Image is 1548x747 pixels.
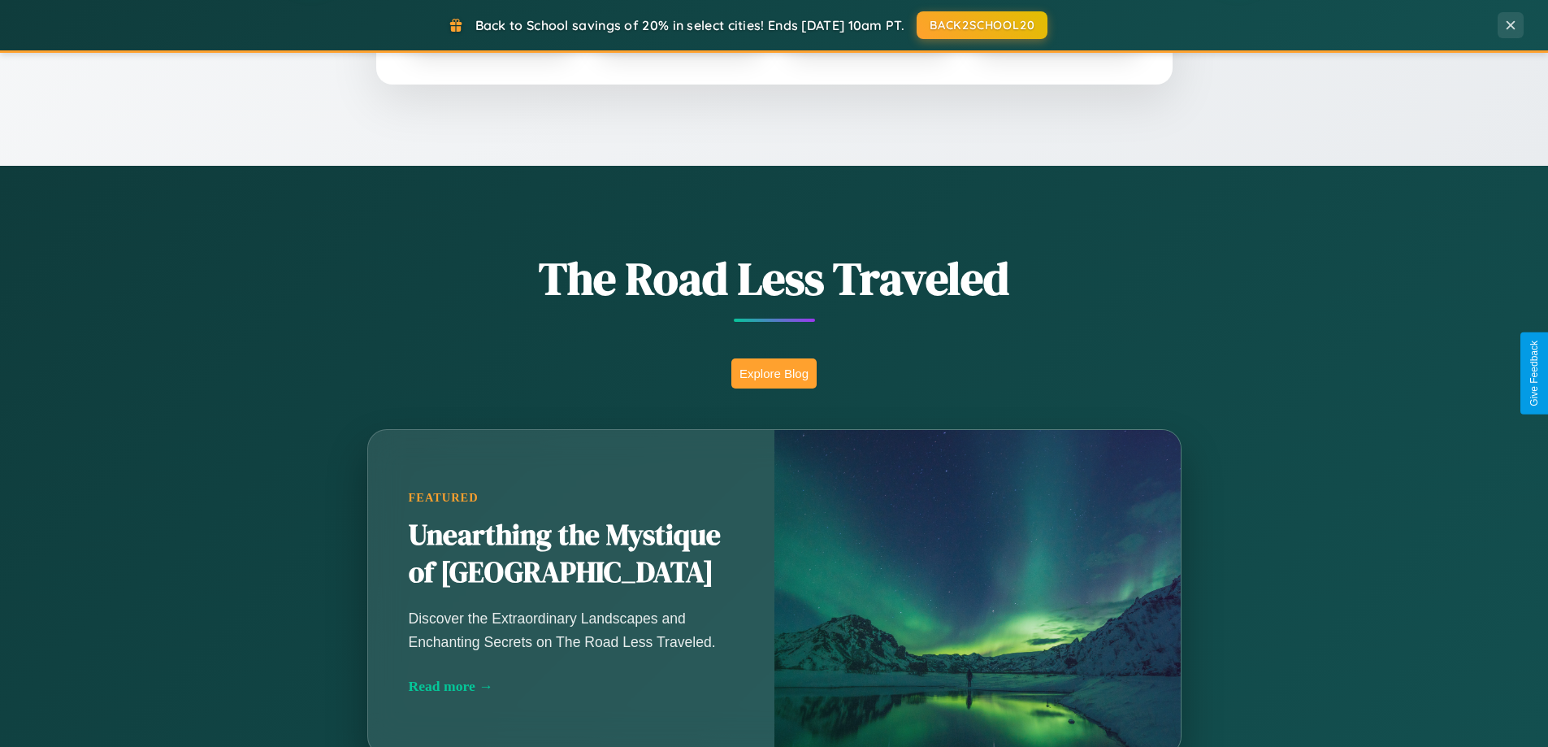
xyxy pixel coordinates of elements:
[917,11,1047,39] button: BACK2SCHOOL20
[1528,341,1540,406] div: Give Feedback
[475,17,904,33] span: Back to School savings of 20% in select cities! Ends [DATE] 10am PT.
[731,358,817,389] button: Explore Blog
[409,517,734,592] h2: Unearthing the Mystique of [GEOGRAPHIC_DATA]
[409,607,734,653] p: Discover the Extraordinary Landscapes and Enchanting Secrets on The Road Less Traveled.
[287,247,1262,310] h1: The Road Less Traveled
[409,678,734,695] div: Read more →
[409,491,734,505] div: Featured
